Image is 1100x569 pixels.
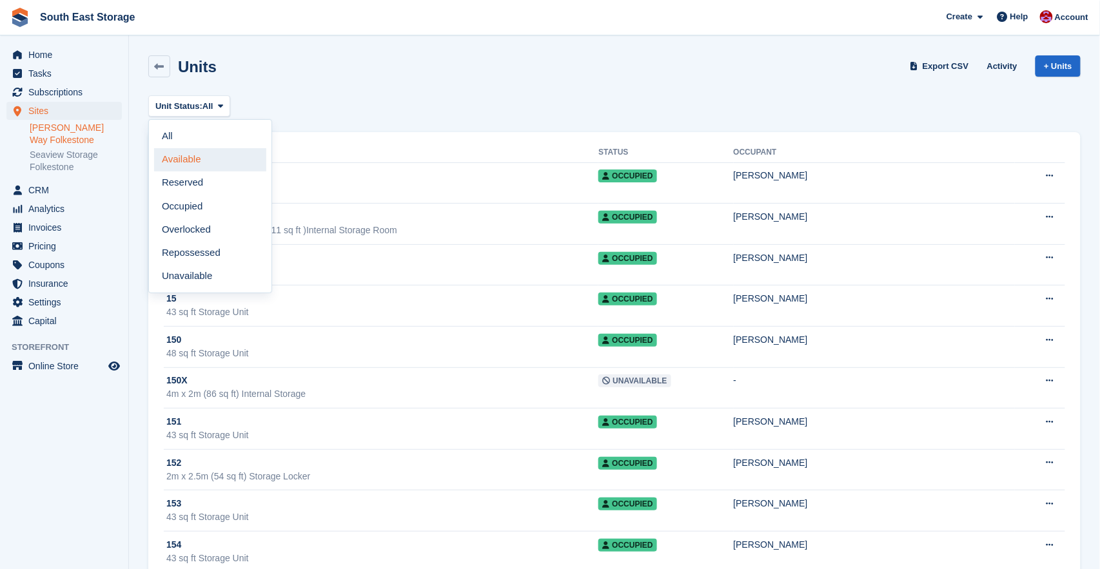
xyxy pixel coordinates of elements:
[598,457,656,470] span: Occupied
[28,218,106,236] span: Invoices
[6,218,122,236] a: menu
[1036,55,1081,77] a: + Units
[12,341,128,354] span: Storefront
[166,497,181,510] span: 153
[30,122,122,146] a: [PERSON_NAME] Way Folkestone
[166,305,598,319] div: 43 sq ft Storage Unit
[166,456,181,470] span: 152
[598,211,656,224] span: Occupied
[166,429,598,442] div: 43 sq ft Storage Unit
[734,251,1015,265] div: [PERSON_NAME]
[30,149,122,173] a: Seaview Storage Folkestone
[166,292,177,305] span: 15
[734,169,1015,182] div: [PERSON_NAME]
[1055,11,1088,24] span: Account
[28,357,106,375] span: Online Store
[598,374,671,387] span: Unavailable
[28,102,106,120] span: Sites
[155,100,202,113] span: Unit Status:
[598,293,656,305] span: Occupied
[154,148,266,171] a: Available
[166,387,598,401] div: 4m x 2m (86 sq ft) Internal Storage
[154,125,266,148] a: All
[982,55,1023,77] a: Activity
[28,181,106,199] span: CRM
[166,265,598,278] div: 43 sq ft Storage Unit
[6,275,122,293] a: menu
[154,195,266,218] a: Occupied
[6,256,122,274] a: menu
[154,241,266,264] a: Repossessed
[28,64,106,82] span: Tasks
[28,200,106,218] span: Analytics
[154,218,266,241] a: Overlocked
[35,6,141,28] a: South East Storage
[164,142,598,163] th: Unit
[28,46,106,64] span: Home
[166,538,181,552] span: 154
[6,46,122,64] a: menu
[166,510,598,524] div: 43 sq ft Storage Unit
[6,64,122,82] a: menu
[166,415,181,429] span: 151
[166,374,188,387] span: 150X
[598,497,656,510] span: Occupied
[6,237,122,255] a: menu
[734,497,1015,510] div: [PERSON_NAME]
[148,95,230,117] button: Unit Status: All
[10,8,30,27] img: stora-icon-8386f47178a22dfd0bd8f6a31ec36ba5ce8667c1dd55bd0f319d3a0aa187defe.svg
[6,357,122,375] a: menu
[28,293,106,311] span: Settings
[178,58,217,75] h2: Units
[106,358,122,374] a: Preview store
[734,456,1015,470] div: [PERSON_NAME]
[1010,10,1028,23] span: Help
[154,264,266,287] a: Unavailable
[202,100,213,113] span: All
[6,200,122,218] a: menu
[6,312,122,330] a: menu
[947,10,972,23] span: Create
[6,181,122,199] a: menu
[166,182,598,196] div: 2M x 3M (64 sq ft)
[734,538,1015,552] div: [PERSON_NAME]
[598,169,656,182] span: Occupied
[598,416,656,429] span: Occupied
[6,102,122,120] a: menu
[734,292,1015,305] div: [PERSON_NAME]
[154,171,266,195] a: Reserved
[598,142,733,163] th: Status
[166,347,598,360] div: 48 sq ft Storage Unit
[166,224,598,237] div: Room 10 - 3.8m x 2.6m (111 sq ft )Internal Storage Room
[28,83,106,101] span: Subscriptions
[28,256,106,274] span: Coupons
[6,83,122,101] a: menu
[28,237,106,255] span: Pricing
[923,60,969,73] span: Export CSV
[166,333,181,347] span: 150
[734,142,1015,163] th: Occupant
[28,312,106,330] span: Capital
[908,55,974,77] a: Export CSV
[734,210,1015,224] div: [PERSON_NAME]
[598,252,656,265] span: Occupied
[166,552,598,565] div: 43 sq ft Storage Unit
[6,293,122,311] a: menu
[28,275,106,293] span: Insurance
[1040,10,1053,23] img: Roger Norris
[734,333,1015,347] div: [PERSON_NAME]
[166,470,598,483] div: 2m x 2.5m (54 sq ft) Storage Locker
[598,334,656,347] span: Occupied
[734,415,1015,429] div: [PERSON_NAME]
[598,539,656,552] span: Occupied
[734,367,1015,409] td: -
